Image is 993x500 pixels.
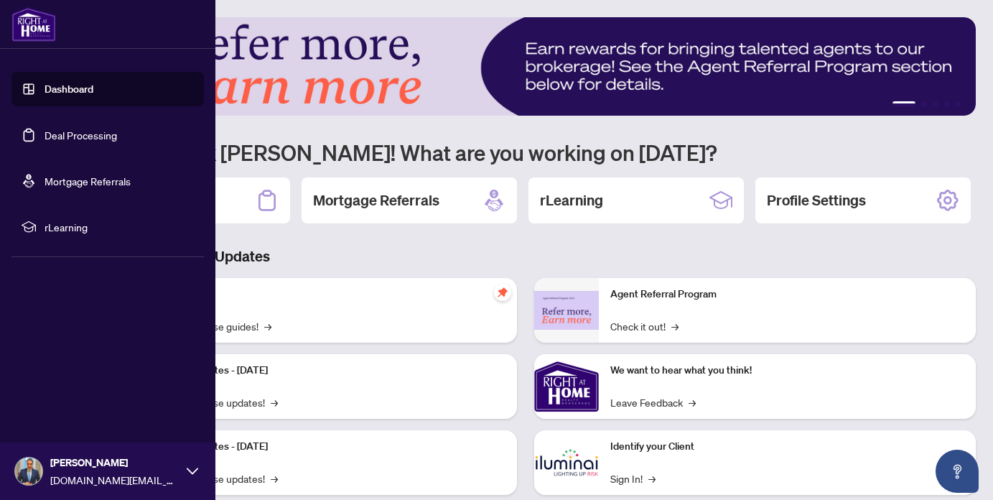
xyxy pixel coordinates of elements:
img: Slide 0 [75,17,976,116]
span: → [648,471,656,486]
button: 3 [933,101,938,107]
button: Open asap [936,450,979,493]
h2: Profile Settings [767,190,866,210]
a: Leave Feedback→ [610,394,696,410]
p: We want to hear what you think! [610,363,965,379]
span: → [271,471,278,486]
p: Agent Referral Program [610,287,965,302]
span: → [689,394,696,410]
p: Platform Updates - [DATE] [151,363,505,379]
p: Identify your Client [610,439,965,455]
span: → [264,318,271,334]
p: Platform Updates - [DATE] [151,439,505,455]
span: pushpin [494,284,511,301]
h3: Brokerage & Industry Updates [75,246,976,267]
h2: Mortgage Referrals [313,190,439,210]
p: Self-Help [151,287,505,302]
span: rLearning [45,219,194,235]
img: Profile Icon [15,458,42,485]
span: → [271,394,278,410]
button: 2 [921,101,927,107]
span: → [671,318,679,334]
a: Check it out!→ [610,318,679,334]
a: Deal Processing [45,129,117,142]
h2: rLearning [540,190,603,210]
img: logo [11,7,56,42]
button: 5 [956,101,961,107]
button: 4 [944,101,950,107]
a: Dashboard [45,83,93,96]
a: Sign In!→ [610,471,656,486]
button: 1 [892,101,915,107]
span: [PERSON_NAME] [50,455,180,471]
img: We want to hear what you think! [534,354,599,419]
a: Mortgage Referrals [45,175,131,187]
img: Identify your Client [534,430,599,495]
h1: Welcome back [PERSON_NAME]! What are you working on [DATE]? [75,139,976,166]
img: Agent Referral Program [534,291,599,330]
span: [DOMAIN_NAME][EMAIL_ADDRESS][DOMAIN_NAME] [50,472,180,488]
